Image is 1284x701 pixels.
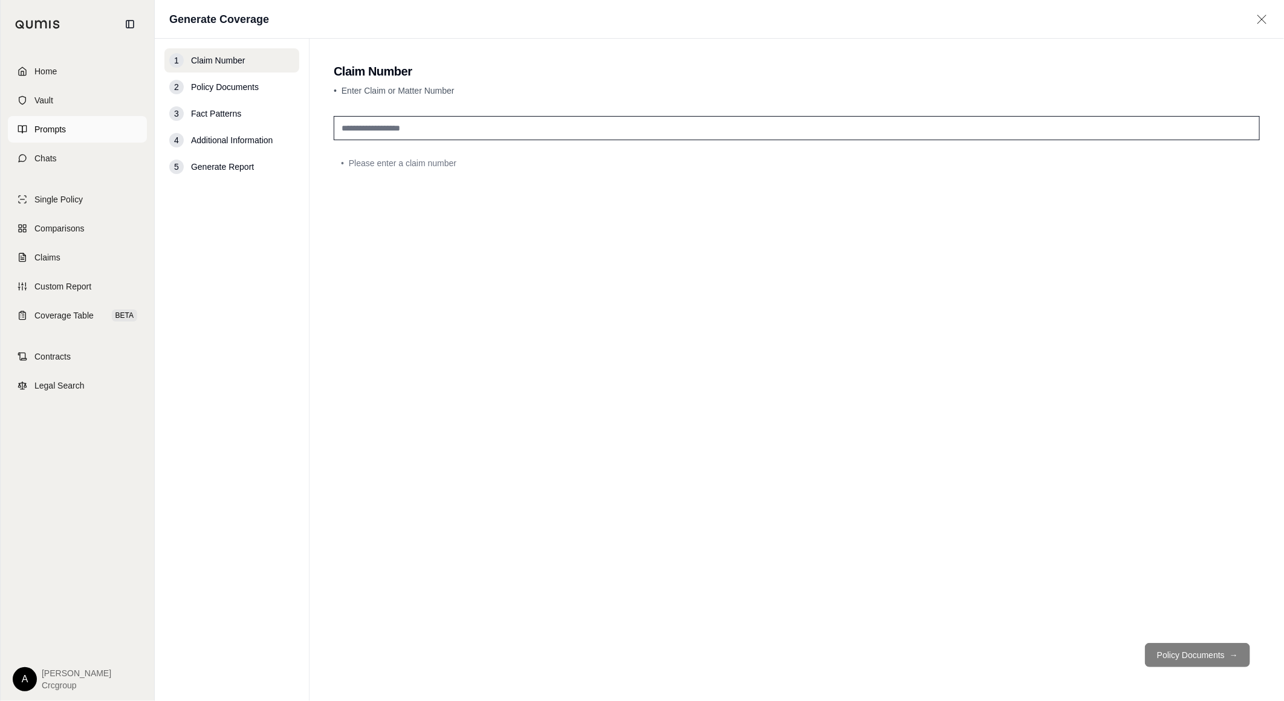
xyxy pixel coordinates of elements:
a: Comparisons [8,215,147,242]
span: Vault [34,94,53,106]
span: Legal Search [34,380,85,392]
div: A [13,667,37,691]
span: BETA [112,309,137,321]
span: • [341,157,344,169]
h2: Claim Number [334,63,1260,80]
span: Generate Report [191,161,254,173]
a: Single Policy [8,186,147,213]
button: Collapse sidebar [120,15,140,34]
h1: Generate Coverage [169,11,269,28]
div: 4 [169,133,184,147]
span: Prompts [34,123,66,135]
a: Contracts [8,343,147,370]
span: Contracts [34,350,71,363]
a: Home [8,58,147,85]
span: Coverage Table [34,309,94,321]
a: Chats [8,145,147,172]
span: Claims [34,251,60,263]
a: Legal Search [8,372,147,399]
a: Vault [8,87,147,114]
span: Claim Number [191,54,245,66]
div: 5 [169,160,184,174]
span: Additional Information [191,134,273,146]
span: Policy Documents [191,81,259,93]
a: Custom Report [8,273,147,300]
img: Qumis Logo [15,20,60,29]
div: 2 [169,80,184,94]
span: Comparisons [34,222,84,234]
span: Enter Claim or Matter Number [342,86,455,95]
span: Fact Patterns [191,108,241,120]
div: 3 [169,106,184,121]
span: • [334,86,337,95]
a: Coverage TableBETA [8,302,147,329]
span: Custom Report [34,280,91,292]
span: Chats [34,152,57,164]
div: 1 [169,53,184,68]
a: Claims [8,244,147,271]
span: Crcgroup [42,679,111,691]
a: Prompts [8,116,147,143]
span: [PERSON_NAME] [42,667,111,679]
span: Home [34,65,57,77]
span: Single Policy [34,193,83,205]
span: Please enter a claim number [349,157,456,169]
